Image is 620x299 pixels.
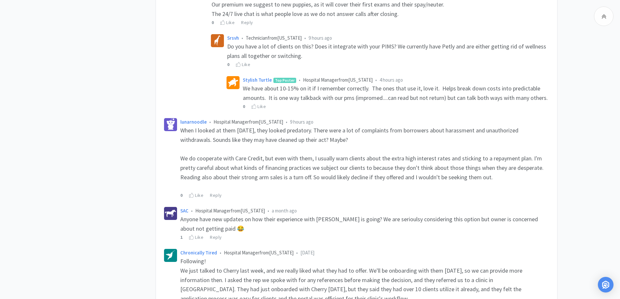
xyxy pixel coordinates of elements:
span: Our premium we suggest to new puppies, as it will cover their first exams and their spay/neuter. [212,1,444,8]
span: 4 hours ago [379,77,403,83]
span: We have about 10-15% on it if I remember correctly. The ones that use it, love it. Helps break do... [243,85,548,102]
a: Stylish Turtle [243,77,272,83]
span: • [220,250,221,256]
strong: 1 [180,234,183,240]
a: Chronically Tired [180,250,217,256]
span: Anyone have new updates on how their experience with [PERSON_NAME] is going? We are serioulsy con... [180,215,539,232]
span: • [304,35,306,41]
span: 9 hours ago [290,119,313,125]
span: • [296,250,298,256]
span: • [375,77,377,83]
div: Reply [241,19,253,26]
span: Do you have a lot of clients on this? Does it integrate with your PIMS? We currently have Petly a... [227,43,547,60]
span: • [191,208,193,214]
a: SAC [180,208,188,214]
span: Reading also about their strong arm sales is a turn off. So would likely decline if they offered ... [180,173,493,181]
div: Like [220,19,235,26]
strong: 0 [227,61,230,67]
a: lunarnoodle [180,119,207,125]
div: Technician from [US_STATE] [227,34,549,42]
div: Like [236,61,250,68]
div: Like [252,103,266,110]
div: Hospital Manager from [US_STATE] [243,76,549,84]
div: Hospital Manager from [US_STATE] [180,118,549,126]
strong: 0 [212,20,214,25]
div: Open Intercom Messenger [598,277,613,292]
div: Like [189,192,203,199]
span: a month ago [272,208,297,214]
span: • [286,119,287,125]
span: Following! [180,257,206,265]
span: • [241,35,243,41]
strong: 0 [243,103,245,109]
span: 9 hours ago [309,35,332,41]
span: • [268,208,269,214]
span: • [299,77,300,83]
div: Hospital Manager from [US_STATE] [180,207,549,215]
div: Reply [210,234,222,241]
span: The 24/7 live chat is what people love as we do not answer calls after closing. [212,10,399,18]
span: • [209,119,211,125]
strong: 0 [180,192,183,198]
div: Reply [210,192,222,199]
span: [DATE] [300,250,314,256]
span: When I looked at them [DATE], they looked predatory. There were a lot of complaints from borrower... [180,127,520,143]
span: We do cooperate with Care Credit, but even with them, I usually warn clients about the extra high... [180,155,544,171]
a: Srsvh [227,35,239,41]
div: Hospital Manager from [US_STATE] [180,249,549,257]
span: Top Poster [274,78,296,83]
div: Like [189,234,203,241]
